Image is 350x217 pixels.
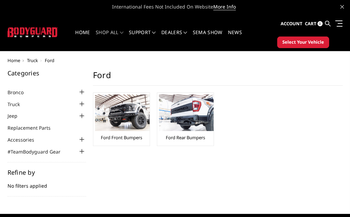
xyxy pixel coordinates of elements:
[8,27,58,37] img: BODYGUARD BUMPERS
[213,3,236,10] a: More Info
[8,169,86,175] h5: Refine by
[318,21,323,26] span: 0
[8,136,43,143] a: Accessories
[27,57,38,63] a: Truck
[166,134,205,141] a: Ford Rear Bumpers
[228,30,242,43] a: News
[8,112,26,119] a: Jeep
[45,57,54,63] span: Ford
[8,124,59,131] a: Replacement Parts
[282,39,324,46] span: Select Your Vehicle
[8,169,86,197] div: No filters applied
[161,30,187,43] a: Dealers
[281,20,302,27] span: Account
[277,37,329,48] button: Select Your Vehicle
[96,30,123,43] a: shop all
[8,70,86,76] h5: Categories
[93,70,343,86] h1: Ford
[8,89,32,96] a: Bronco
[129,30,156,43] a: Support
[101,134,142,141] a: Ford Front Bumpers
[305,15,323,33] a: Cart 0
[8,148,69,155] a: #TeamBodyguard Gear
[281,15,302,33] a: Account
[8,57,20,63] a: Home
[75,30,90,43] a: Home
[8,101,28,108] a: Truck
[193,30,223,43] a: SEMA Show
[305,20,317,27] span: Cart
